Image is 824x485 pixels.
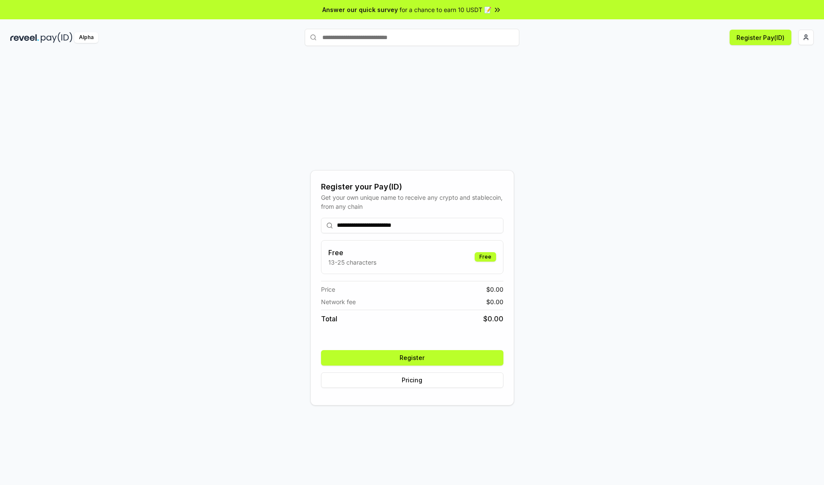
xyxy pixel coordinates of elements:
[74,32,98,43] div: Alpha
[321,193,503,211] div: Get your own unique name to receive any crypto and stablecoin, from any chain
[321,372,503,388] button: Pricing
[321,297,356,306] span: Network fee
[400,5,491,14] span: for a chance to earn 10 USDT 📝
[322,5,398,14] span: Answer our quick survey
[730,30,791,45] button: Register Pay(ID)
[483,314,503,324] span: $ 0.00
[10,32,39,43] img: reveel_dark
[321,285,335,294] span: Price
[486,285,503,294] span: $ 0.00
[328,247,376,258] h3: Free
[486,297,503,306] span: $ 0.00
[475,252,496,262] div: Free
[321,181,503,193] div: Register your Pay(ID)
[328,258,376,267] p: 13-25 characters
[321,350,503,366] button: Register
[321,314,337,324] span: Total
[41,32,73,43] img: pay_id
